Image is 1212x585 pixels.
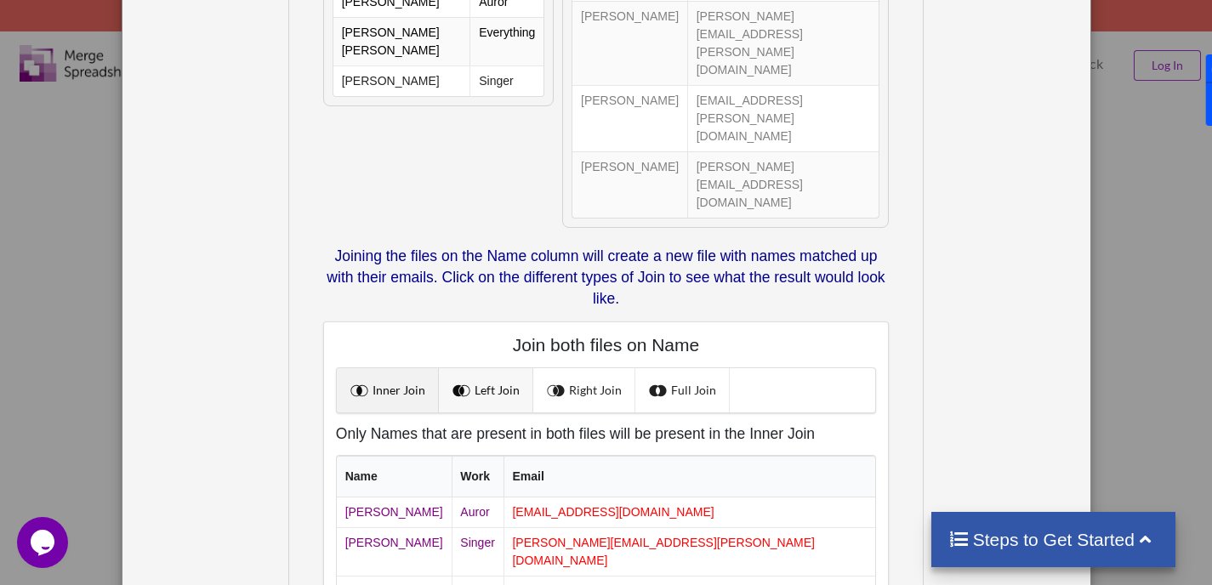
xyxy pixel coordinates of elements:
[469,65,543,96] td: Singer
[948,529,1158,550] h4: Steps to Get Started
[323,246,889,310] p: Joining the files on the Name column will create a new file with names matched up with their emai...
[337,527,452,576] td: [PERSON_NAME]
[337,368,439,412] a: Inner Join
[337,456,452,497] th: Name
[469,17,543,65] td: Everything
[572,85,687,151] td: [PERSON_NAME]
[336,334,876,355] h4: Join both files on Name
[336,425,876,443] h5: Only Names that are present in both files will be present in the Inner Join
[635,368,730,412] a: Full Join
[572,1,687,85] td: [PERSON_NAME]
[533,368,635,412] a: Right Join
[17,517,71,568] iframe: chat widget
[337,497,452,527] td: [PERSON_NAME]
[333,65,470,96] td: [PERSON_NAME]
[504,456,876,497] th: Email
[687,1,879,85] td: [PERSON_NAME][EMAIL_ADDRESS][PERSON_NAME][DOMAIN_NAME]
[572,151,687,218] td: [PERSON_NAME]
[452,527,504,576] td: Singer
[333,17,470,65] td: [PERSON_NAME] [PERSON_NAME]
[504,527,876,576] td: [PERSON_NAME][EMAIL_ADDRESS][PERSON_NAME][DOMAIN_NAME]
[439,368,533,412] a: Left Join
[687,151,879,218] td: [PERSON_NAME][EMAIL_ADDRESS][DOMAIN_NAME]
[687,85,879,151] td: [EMAIL_ADDRESS][PERSON_NAME][DOMAIN_NAME]
[504,497,876,527] td: [EMAIL_ADDRESS][DOMAIN_NAME]
[452,456,504,497] th: Work
[452,497,504,527] td: Auror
